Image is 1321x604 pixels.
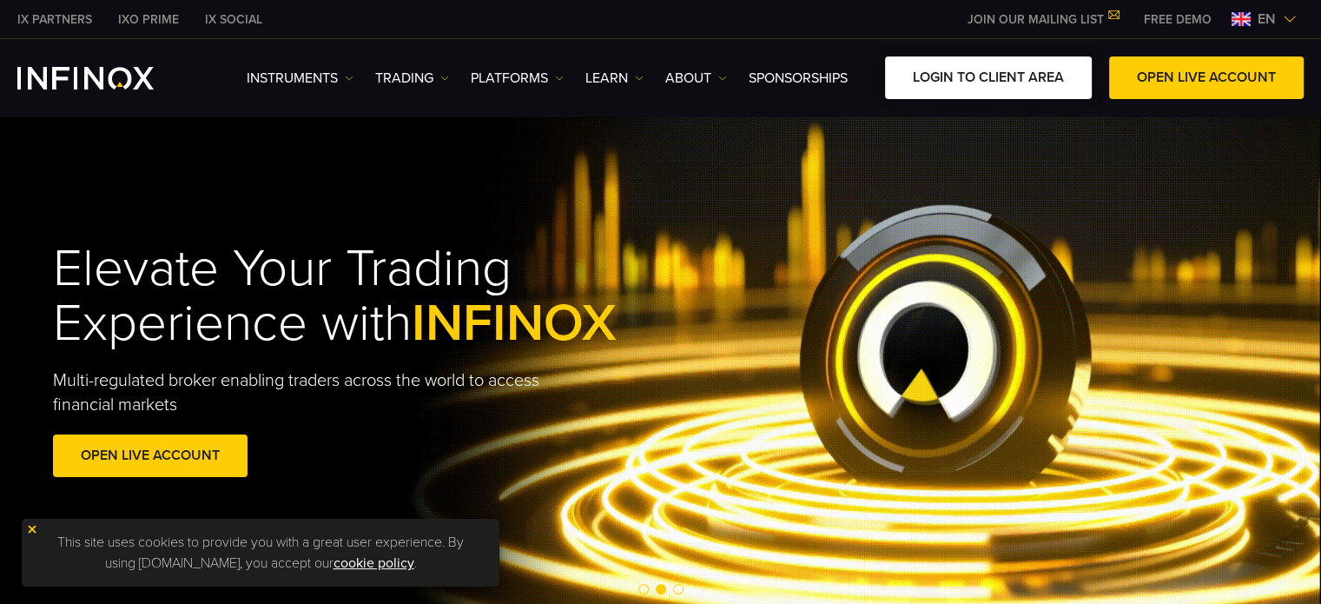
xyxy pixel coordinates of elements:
a: JOIN OUR MAILING LIST [954,12,1131,27]
a: TRADING [375,68,449,89]
a: INFINOX Logo [17,67,195,90]
a: INFINOX [192,10,275,29]
a: LOGIN TO CLIENT AREA [885,56,1092,99]
p: This site uses cookies to provide you with a great user experience. By using [DOMAIN_NAME], you a... [30,528,491,578]
a: INFINOX [105,10,192,29]
a: INFINOX [4,10,105,29]
a: OPEN LIVE ACCOUNT [53,435,248,477]
a: Learn [585,68,644,89]
span: Go to slide 1 [638,584,649,594]
a: SPONSORSHIPS [749,68,848,89]
span: INFINOX [412,292,617,355]
a: Instruments [247,68,353,89]
p: Multi-regulated broker enabling traders across the world to access financial markets [53,368,569,417]
a: ABOUT [665,68,727,89]
a: OPEN LIVE ACCOUNT [1109,56,1304,99]
h1: Elevate Your Trading Experience with [53,242,697,351]
a: cookie policy [334,554,414,572]
img: yellow close icon [26,523,38,535]
span: Go to slide 3 [673,584,684,594]
span: Go to slide 2 [656,584,666,594]
a: INFINOX MENU [1131,10,1225,29]
a: PLATFORMS [471,68,564,89]
span: en [1251,9,1283,30]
